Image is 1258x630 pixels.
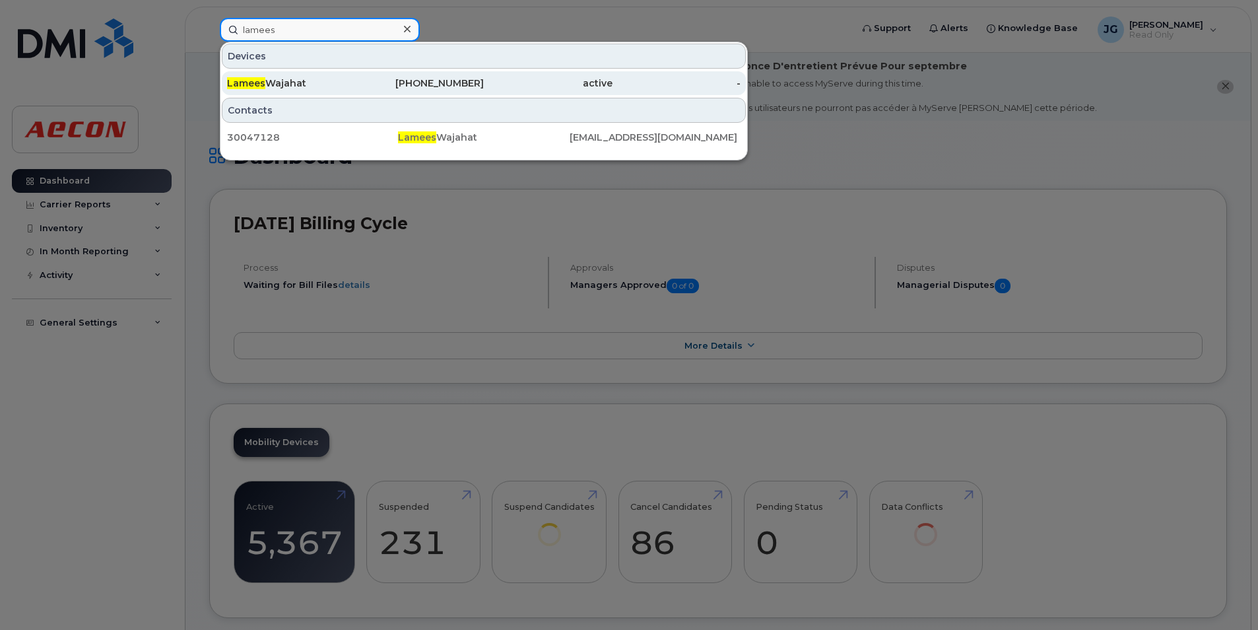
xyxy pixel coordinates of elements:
[222,98,746,123] div: Contacts
[398,131,436,143] span: Lamees
[484,77,612,90] div: active
[356,77,484,90] div: [PHONE_NUMBER]
[398,131,569,144] div: Wajahat
[222,125,746,149] a: 30047128LameesWajahat[EMAIL_ADDRESS][DOMAIN_NAME]
[222,71,746,95] a: LameesWajahat[PHONE_NUMBER]active-
[227,77,265,89] span: Lamees
[227,131,398,144] div: 30047128
[227,77,356,90] div: Wajahat
[222,44,746,69] div: Devices
[570,131,741,144] div: [EMAIL_ADDRESS][DOMAIN_NAME]
[612,77,741,90] div: -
